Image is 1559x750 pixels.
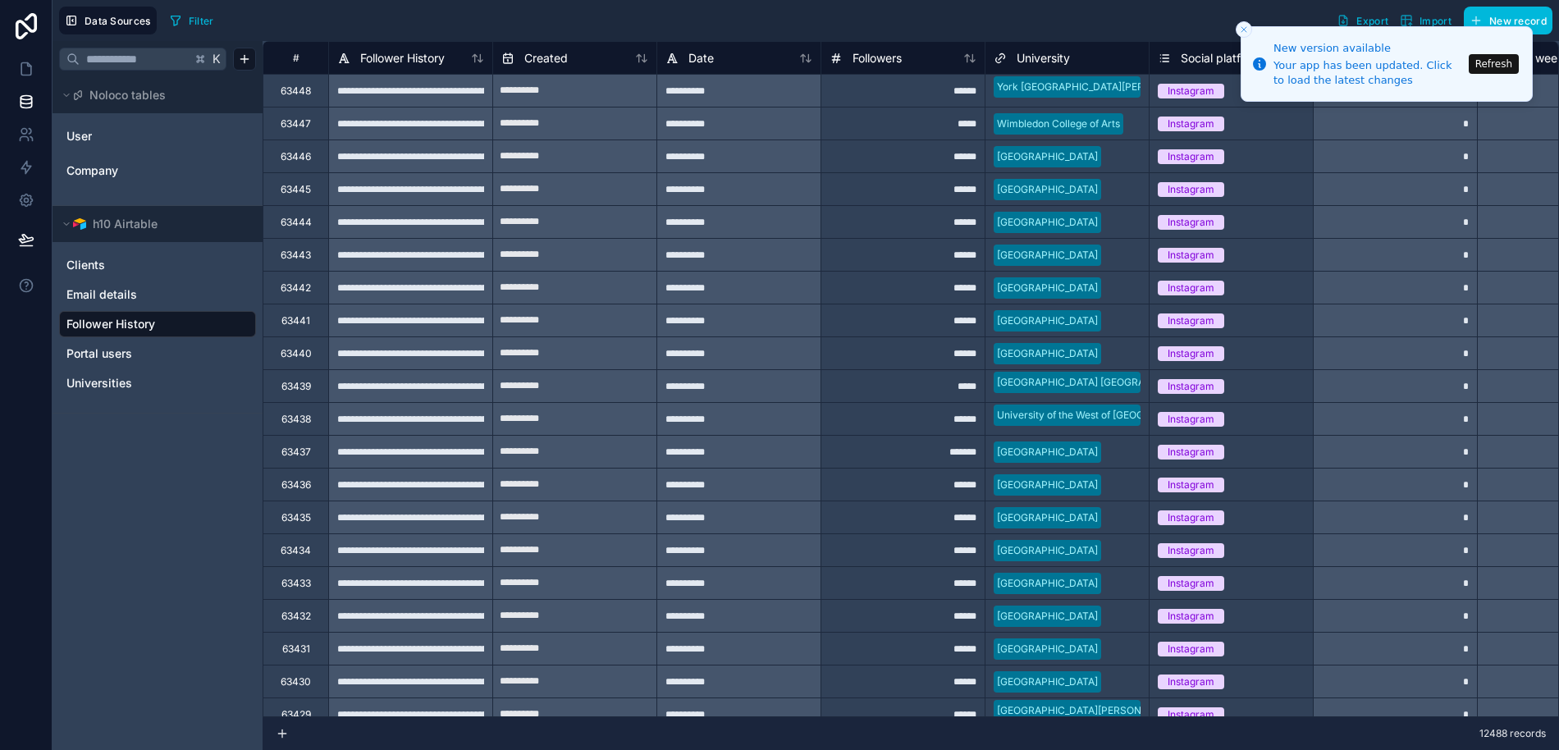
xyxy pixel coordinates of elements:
button: Close toast [1236,21,1252,38]
div: [GEOGRAPHIC_DATA] [997,675,1098,689]
button: Noloco tables [59,84,246,107]
button: Filter [163,8,220,33]
span: Created [524,50,568,66]
a: Portal users [66,345,245,362]
div: Follower History [59,311,256,337]
div: Wimbledon College of Arts [997,117,1120,131]
div: University of the West of [GEOGRAPHIC_DATA] [997,408,1214,423]
div: 63446 [281,150,311,163]
div: York [GEOGRAPHIC_DATA][PERSON_NAME] [997,80,1201,94]
div: 63447 [281,117,311,130]
div: Instagram [1168,149,1214,164]
div: [GEOGRAPHIC_DATA] [997,313,1098,328]
div: Clients [59,252,256,278]
div: Instagram [1168,117,1214,131]
div: Instagram [1168,576,1214,591]
div: 63439 [281,380,311,393]
button: Data Sources [59,7,157,34]
div: Portal users [59,341,256,367]
div: Email details [59,281,256,308]
div: 63442 [281,281,311,295]
span: Company [66,162,118,179]
div: [GEOGRAPHIC_DATA] [997,478,1098,492]
div: 63443 [281,249,311,262]
span: Follower History [66,316,155,332]
div: User [59,123,256,149]
span: Email details [66,286,137,303]
div: 63448 [281,85,311,98]
div: 63436 [281,478,311,492]
span: Followers [853,50,902,66]
span: K [211,53,222,65]
div: 63440 [281,347,312,360]
div: Instagram [1168,84,1214,98]
span: Universities [66,375,132,391]
div: 63433 [281,577,311,590]
div: [GEOGRAPHIC_DATA] [997,510,1098,525]
div: 63431 [282,643,310,656]
div: Instagram [1168,478,1214,492]
div: [GEOGRAPHIC_DATA] [997,149,1098,164]
span: 12488 records [1479,727,1546,740]
div: Instagram [1168,313,1214,328]
div: 63438 [281,413,311,426]
button: Export [1331,7,1394,34]
a: Company [66,162,245,179]
div: Instagram [1168,510,1214,525]
span: Data Sources [85,15,151,27]
a: New record [1457,7,1552,34]
div: 63429 [281,708,311,721]
button: Airtable Logoh10 Airtable [59,213,246,236]
div: Instagram [1168,412,1214,427]
div: Instagram [1168,609,1214,624]
div: [GEOGRAPHIC_DATA] [997,543,1098,558]
button: New record [1464,7,1552,34]
a: Clients [66,257,245,273]
div: Instagram [1168,215,1214,230]
div: Universities [59,370,256,396]
div: [GEOGRAPHIC_DATA] [GEOGRAPHIC_DATA][PERSON_NAME] [997,375,1281,390]
img: Airtable Logo [73,217,86,231]
span: University [1017,50,1070,66]
span: Follower History [360,50,445,66]
span: Clients [66,257,105,273]
span: Filter [189,15,214,27]
div: 63437 [281,446,311,459]
span: User [66,128,92,144]
div: 63432 [281,610,311,623]
div: Company [59,158,256,184]
div: [GEOGRAPHIC_DATA] [997,182,1098,197]
a: Universities [66,375,245,391]
a: Follower History [66,316,245,332]
span: Noloco tables [89,87,166,103]
a: Email details [66,286,245,303]
div: [GEOGRAPHIC_DATA] [997,609,1098,624]
div: [GEOGRAPHIC_DATA][PERSON_NAME] [997,703,1177,718]
div: Instagram [1168,346,1214,361]
span: Date [688,50,714,66]
span: Portal users [66,345,132,362]
div: [GEOGRAPHIC_DATA] [997,445,1098,460]
div: Instagram [1168,707,1214,722]
div: [GEOGRAPHIC_DATA] [997,248,1098,263]
div: Instagram [1168,642,1214,656]
div: Your app has been updated. Click to load the latest changes [1273,58,1464,88]
div: 63444 [281,216,312,229]
span: h10 Airtable [93,216,158,232]
div: [GEOGRAPHIC_DATA] [997,346,1098,361]
div: 63435 [281,511,311,524]
div: # [276,52,316,64]
div: [GEOGRAPHIC_DATA] [997,281,1098,295]
a: User [66,128,245,144]
div: [GEOGRAPHIC_DATA] [997,215,1098,230]
div: [GEOGRAPHIC_DATA] [997,642,1098,656]
div: Instagram [1168,248,1214,263]
div: 63441 [281,314,310,327]
div: Instagram [1168,543,1214,558]
div: Instagram [1168,445,1214,460]
div: 63430 [281,675,311,688]
div: Instagram [1168,182,1214,197]
span: Social platform [1181,50,1261,66]
div: 63445 [281,183,311,196]
div: 63434 [281,544,311,557]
